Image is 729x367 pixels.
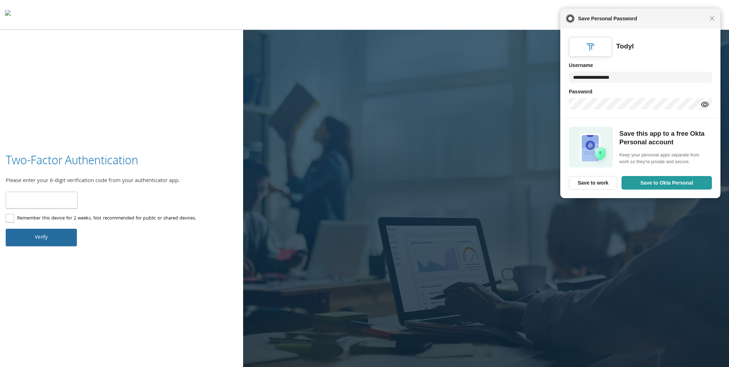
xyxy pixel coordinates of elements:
img: 1ZVIpoAAAAGSURBVAMA3XBiUAoNOqsAAAAASUVORK5CYII= [585,41,596,53]
h6: Username [569,61,712,69]
img: todyl-logo-dark.svg [5,7,11,22]
div: Please enter your 6-digit verification code from your authenticator app. [6,177,237,186]
h3: Two-Factor Authentication [6,152,138,168]
button: Save to Okta Personal [622,176,712,190]
h6: Password [569,87,712,96]
label: Remember this device for 2 weeks. Not recommended for public or shared devices. [6,214,196,223]
span: Save Personal Password [575,14,709,23]
button: Save to work [569,176,617,190]
div: Todyl [616,42,634,51]
h5: Save this app to a free Okta Personal account [619,129,710,146]
span: Close [709,16,715,21]
button: Verify [6,229,77,246]
span: Keep your personal apps separate from work so they're private and secure. [619,151,710,165]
